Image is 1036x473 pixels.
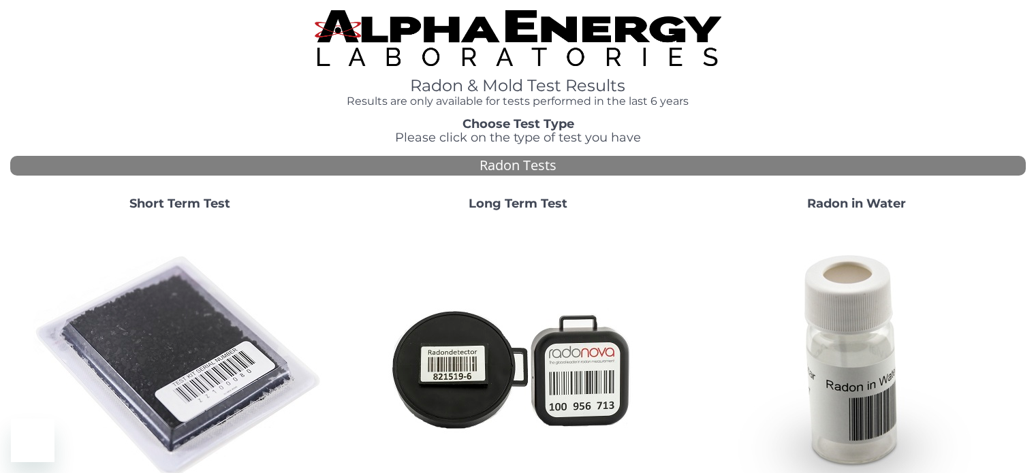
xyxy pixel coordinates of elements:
[11,419,54,462] iframe: Button to launch messaging window
[129,196,230,211] strong: Short Term Test
[315,10,721,66] img: TightCrop.jpg
[807,196,906,211] strong: Radon in Water
[395,130,641,145] span: Please click on the type of test you have
[469,196,567,211] strong: Long Term Test
[10,156,1026,176] div: Radon Tests
[462,116,574,131] strong: Choose Test Type
[315,95,721,108] h4: Results are only available for tests performed in the last 6 years
[315,77,721,95] h1: Radon & Mold Test Results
